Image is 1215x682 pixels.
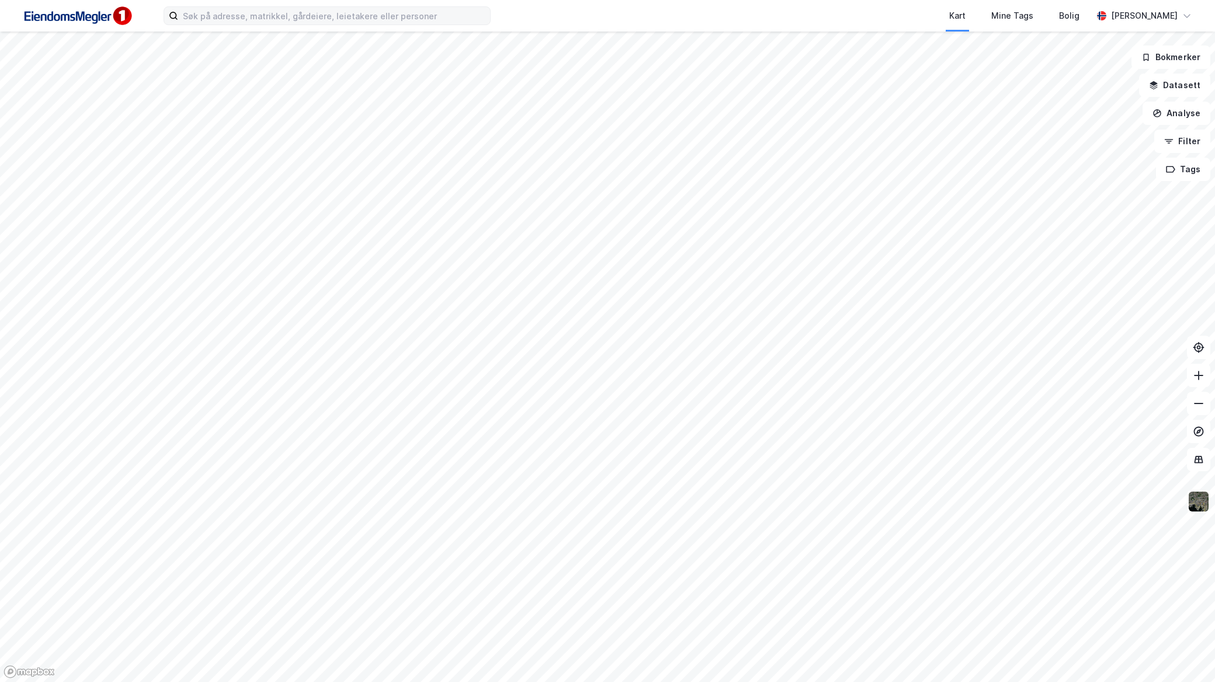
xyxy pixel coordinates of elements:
[19,3,136,29] img: F4PB6Px+NJ5v8B7XTbfpPpyloAAAAASUVORK5CYII=
[991,9,1033,23] div: Mine Tags
[1157,626,1215,682] div: Kontrollprogram for chat
[178,7,490,25] input: Søk på adresse, matrikkel, gårdeiere, leietakere eller personer
[949,9,966,23] div: Kart
[1111,9,1178,23] div: [PERSON_NAME]
[1059,9,1079,23] div: Bolig
[1157,626,1215,682] iframe: Chat Widget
